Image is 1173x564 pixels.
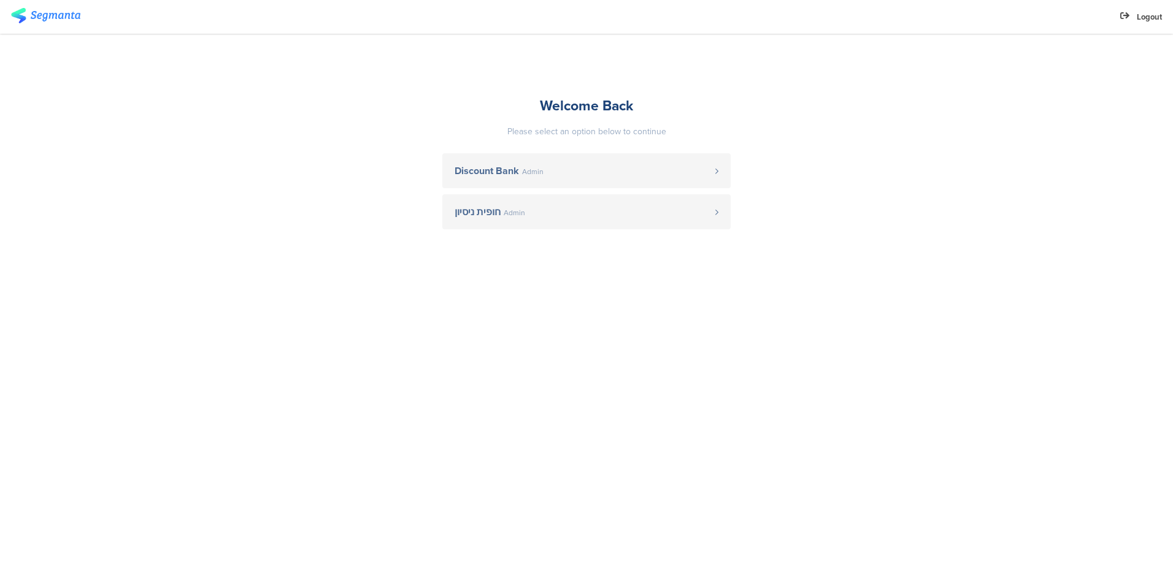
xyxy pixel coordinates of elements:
span: חופית ניסיון [455,207,501,217]
img: segmanta logo [11,8,80,23]
span: Logout [1137,11,1162,23]
span: Discount Bank [455,166,519,176]
span: Admin [504,209,525,216]
span: Admin [522,168,544,175]
div: Please select an option below to continue [442,125,731,138]
div: Welcome Back [442,95,731,116]
a: חופית ניסיון Admin [442,194,731,229]
a: Discount Bank Admin [442,153,731,188]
